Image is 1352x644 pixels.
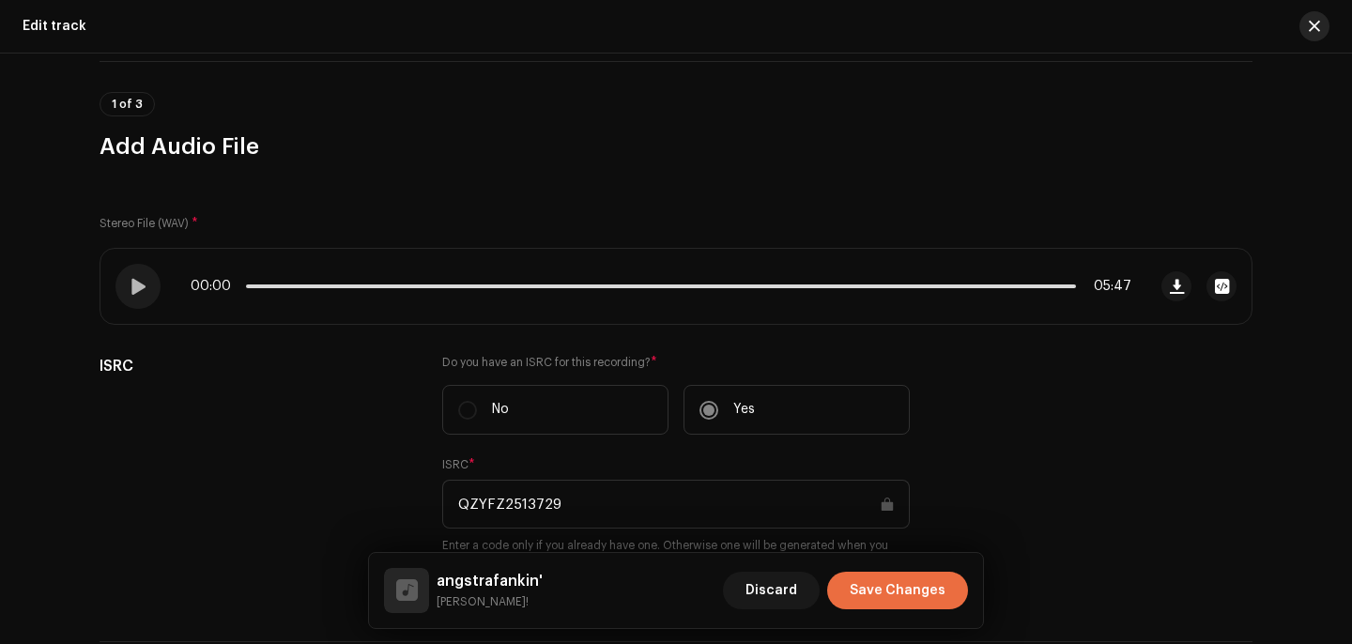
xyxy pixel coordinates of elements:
p: No [492,400,509,420]
h5: angstrafankin' [437,570,543,592]
button: Discard [723,572,820,609]
h3: Add Audio File [100,131,1252,161]
small: angstrafankin' [437,592,543,611]
span: Save Changes [850,572,945,609]
h5: ISRC [100,355,412,377]
p: Yes [733,400,755,420]
button: Save Changes [827,572,968,609]
label: ISRC [442,457,475,472]
input: ABXYZ####### [442,480,910,529]
label: Do you have an ISRC for this recording? [442,355,910,370]
span: 05:47 [1083,279,1131,294]
span: Discard [745,572,797,609]
small: Enter a code only if you already have one. Otherwise one will be generated when you distribute an... [442,536,910,574]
